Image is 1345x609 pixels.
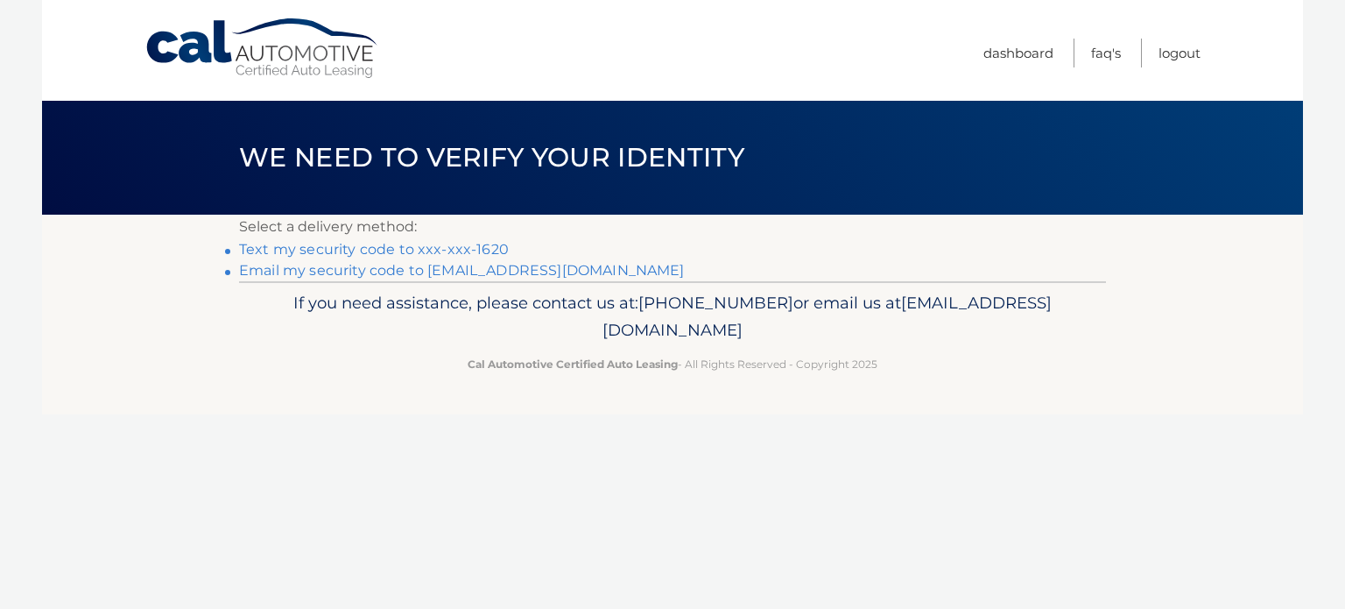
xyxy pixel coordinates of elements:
p: If you need assistance, please contact us at: or email us at [250,289,1095,345]
span: [PHONE_NUMBER] [638,293,793,313]
a: Email my security code to [EMAIL_ADDRESS][DOMAIN_NAME] [239,262,685,279]
strong: Cal Automotive Certified Auto Leasing [468,358,678,371]
a: Cal Automotive [144,18,381,80]
a: Text my security code to xxx-xxx-1620 [239,241,509,258]
p: Select a delivery method: [239,215,1106,239]
span: We need to verify your identity [239,141,744,173]
a: FAQ's [1091,39,1121,67]
p: - All Rights Reserved - Copyright 2025 [250,355,1095,373]
a: Dashboard [983,39,1053,67]
a: Logout [1158,39,1201,67]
